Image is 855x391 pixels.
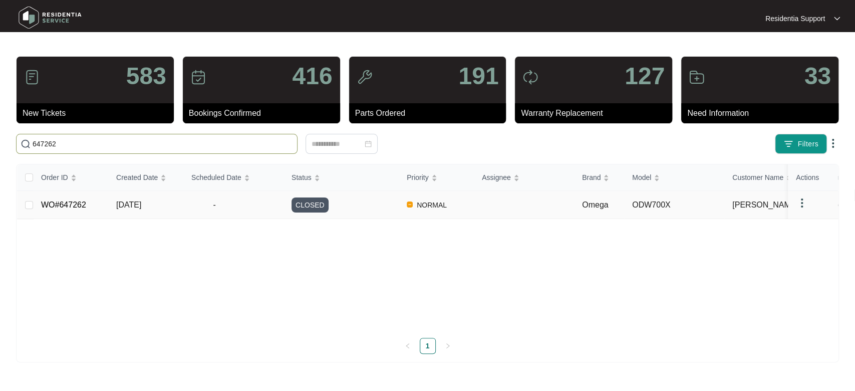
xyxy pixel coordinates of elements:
[189,107,340,119] p: Bookings Confirmed
[765,14,825,24] p: Residentia Support
[355,107,506,119] p: Parts Ordered
[804,64,831,88] p: 33
[407,202,413,208] img: Vercel Logo
[796,197,808,209] img: dropdown arrow
[624,191,724,219] td: ODW700X
[33,164,108,191] th: Order ID
[574,164,624,191] th: Brand
[400,338,416,354] button: left
[582,201,608,209] span: Omega
[23,107,174,119] p: New Tickets
[632,172,651,183] span: Model
[116,201,141,209] span: [DATE]
[732,199,798,211] span: [PERSON_NAME]
[420,338,436,354] li: 1
[482,172,511,183] span: Assignee
[582,172,601,183] span: Brand
[474,164,574,191] th: Assignee
[440,338,456,354] button: right
[41,201,86,209] a: WO#647262
[191,199,237,211] span: -
[357,69,373,85] img: icon
[108,164,183,191] th: Created Date
[440,338,456,354] li: Next Page
[292,172,312,183] span: Status
[624,164,724,191] th: Model
[190,69,206,85] img: icon
[788,164,838,191] th: Actions
[732,172,783,183] span: Customer Name
[283,164,399,191] th: Status
[399,164,474,191] th: Priority
[21,139,31,149] img: search-icon
[687,107,838,119] p: Need Information
[292,198,329,213] span: CLOSED
[191,172,241,183] span: Scheduled Date
[797,139,818,149] span: Filters
[420,338,435,353] a: 1
[775,134,827,154] button: filter iconFilters
[724,164,824,191] th: Customer Name
[827,137,839,149] img: dropdown arrow
[293,64,333,88] p: 416
[400,338,416,354] li: Previous Page
[834,16,840,21] img: dropdown arrow
[689,69,705,85] img: icon
[458,64,498,88] p: 191
[407,172,429,183] span: Priority
[24,69,40,85] img: icon
[183,164,283,191] th: Scheduled Date
[445,343,451,349] span: right
[625,64,665,88] p: 127
[521,107,672,119] p: Warranty Replacement
[126,64,166,88] p: 583
[15,3,85,33] img: residentia service logo
[116,172,158,183] span: Created Date
[41,172,68,183] span: Order ID
[405,343,411,349] span: left
[522,69,538,85] img: icon
[783,139,793,149] img: filter icon
[33,138,293,149] input: Search by Order Id, Assignee Name, Customer Name, Brand and Model
[413,199,451,211] span: NORMAL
